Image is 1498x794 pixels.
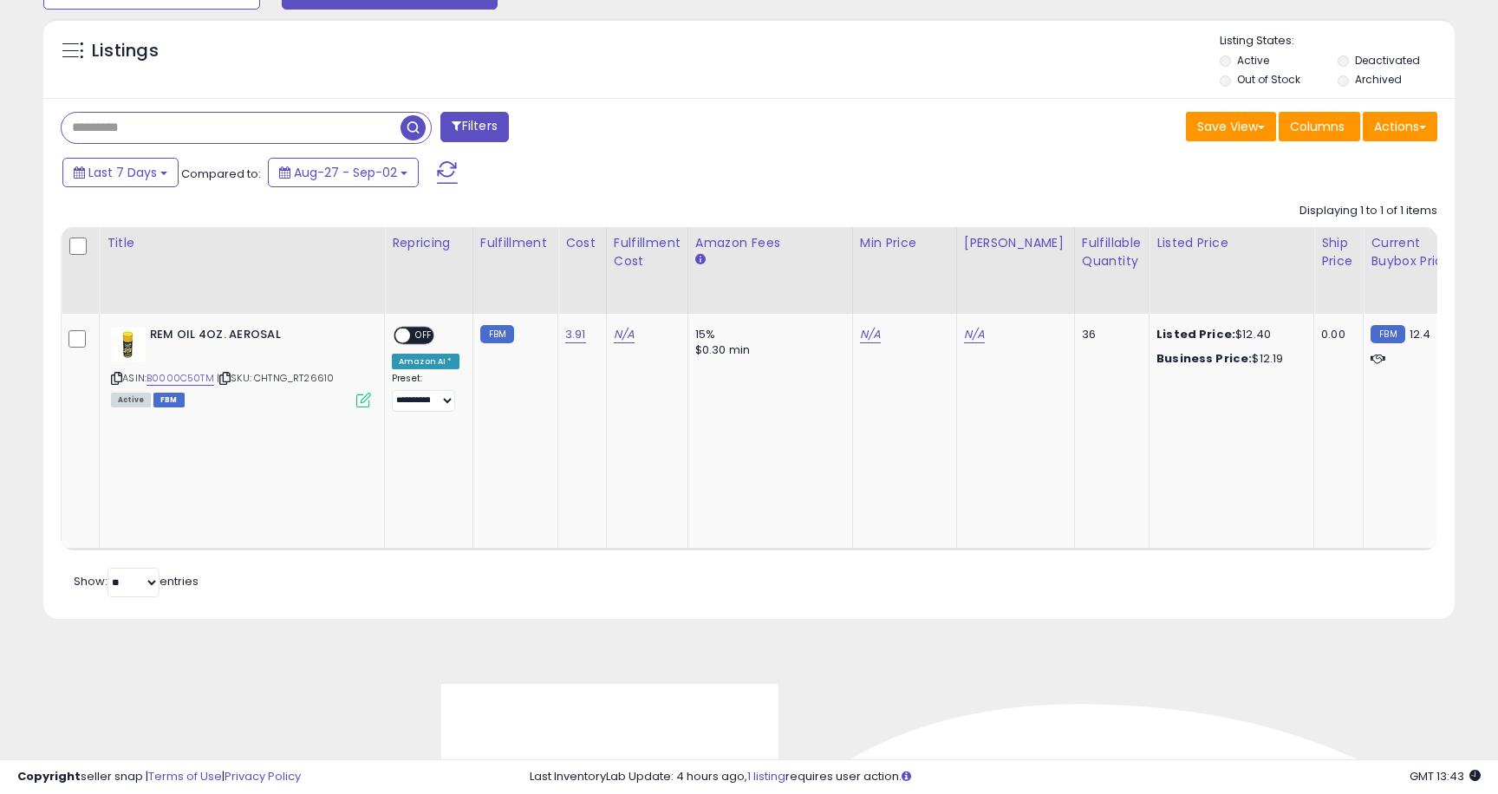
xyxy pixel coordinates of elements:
span: 12.4 [1410,326,1431,342]
div: Preset: [392,373,459,412]
div: Current Buybox Price [1371,234,1460,270]
a: 3.91 [565,326,586,343]
div: Listed Price [1156,234,1306,252]
small: Amazon Fees. [695,252,706,268]
img: 31VyB1TGZPL._SL40_.jpg [111,327,146,361]
div: 15% [695,327,839,342]
a: B0000C50TM [147,371,214,386]
span: | SKU: CHTNG_RT26610 [217,371,334,385]
div: Repricing [392,234,466,252]
span: Show: entries [74,573,199,589]
label: Archived [1355,72,1402,87]
div: [PERSON_NAME] [964,234,1067,252]
div: Fulfillable Quantity [1082,234,1142,270]
b: REM OIL 4OZ. AEROSAL [150,327,361,348]
p: Listing States: [1220,33,1454,49]
span: Aug-27 - Sep-02 [294,164,397,181]
b: Listed Price: [1156,326,1235,342]
div: $12.19 [1156,351,1300,367]
label: Deactivated [1355,53,1420,68]
div: Min Price [860,234,949,252]
span: Compared to: [181,166,261,182]
div: Fulfillment Cost [614,234,681,270]
button: Save View [1186,112,1276,141]
button: Aug-27 - Sep-02 [268,158,419,187]
span: FBM [153,393,185,407]
label: Active [1237,53,1269,68]
a: N/A [860,326,881,343]
a: N/A [614,326,635,343]
div: Title [107,234,377,252]
button: Actions [1363,112,1437,141]
a: N/A [964,326,985,343]
div: Fulfillment [480,234,550,252]
div: ASIN: [111,327,371,406]
div: $12.40 [1156,327,1300,342]
div: Amazon AI * [392,354,459,369]
b: Business Price: [1156,350,1252,367]
span: OFF [410,329,438,343]
label: Out of Stock [1237,72,1300,87]
span: All listings currently available for purchase on Amazon [111,393,151,407]
span: Last 7 Days [88,164,157,181]
div: Amazon Fees [695,234,845,252]
div: Displaying 1 to 1 of 1 items [1299,203,1437,219]
div: Cost [565,234,599,252]
div: 0.00 [1321,327,1350,342]
span: Columns [1290,118,1345,135]
h5: Listings [92,39,159,63]
small: FBM [480,325,514,343]
small: FBM [1371,325,1404,343]
div: $0.30 min [695,342,839,358]
button: Filters [440,112,508,142]
button: Columns [1279,112,1360,141]
div: 36 [1082,327,1136,342]
button: Last 7 Days [62,158,179,187]
div: Ship Price [1321,234,1356,270]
